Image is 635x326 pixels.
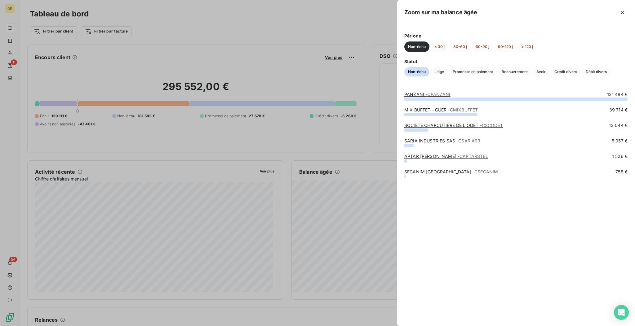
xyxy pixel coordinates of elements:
a: APTAR [PERSON_NAME] [404,154,488,159]
span: Période [404,33,628,39]
span: - CAPTARSTEL [458,154,488,159]
button: > 120 j [518,41,537,52]
span: 1 526 € [612,153,628,159]
span: 758 € [615,169,628,175]
span: 39 714 € [609,107,628,113]
span: - CSECANIM [473,169,498,174]
button: Avoir [533,67,549,76]
button: 60-90 j [472,41,493,52]
button: Débit divers [582,67,611,76]
button: < 30 j [431,41,448,52]
h5: Zoom sur ma balance âgée [404,8,477,17]
a: PANZANI [404,92,451,97]
button: 90-120 j [494,41,517,52]
span: - CMIXBUFFET [448,107,478,112]
a: MIX BUFFET - GUER [404,107,478,112]
span: - CPANZANI [425,92,450,97]
button: Recouvrement [498,67,531,76]
span: - CSARIA93 [456,138,480,143]
button: Promesse de paiement [449,67,497,76]
span: 121 484 € [607,91,628,98]
button: Litige [431,67,448,76]
div: Open Intercom Messenger [614,305,629,320]
span: Statut [404,58,628,65]
button: Non-échu [404,41,429,52]
a: SOCIETE CHARCUTIERE DE L'ODET [404,123,503,128]
a: SARIA INDUSTRIES SAS [404,138,481,143]
button: Non-échu [404,67,429,76]
span: - CSCODET [480,123,503,128]
a: SECANIM [GEOGRAPHIC_DATA] [404,169,498,174]
span: 13 044 € [609,122,628,128]
button: Crédit divers [551,67,581,76]
button: 30-60 j [450,41,471,52]
span: 5 057 € [612,138,628,144]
